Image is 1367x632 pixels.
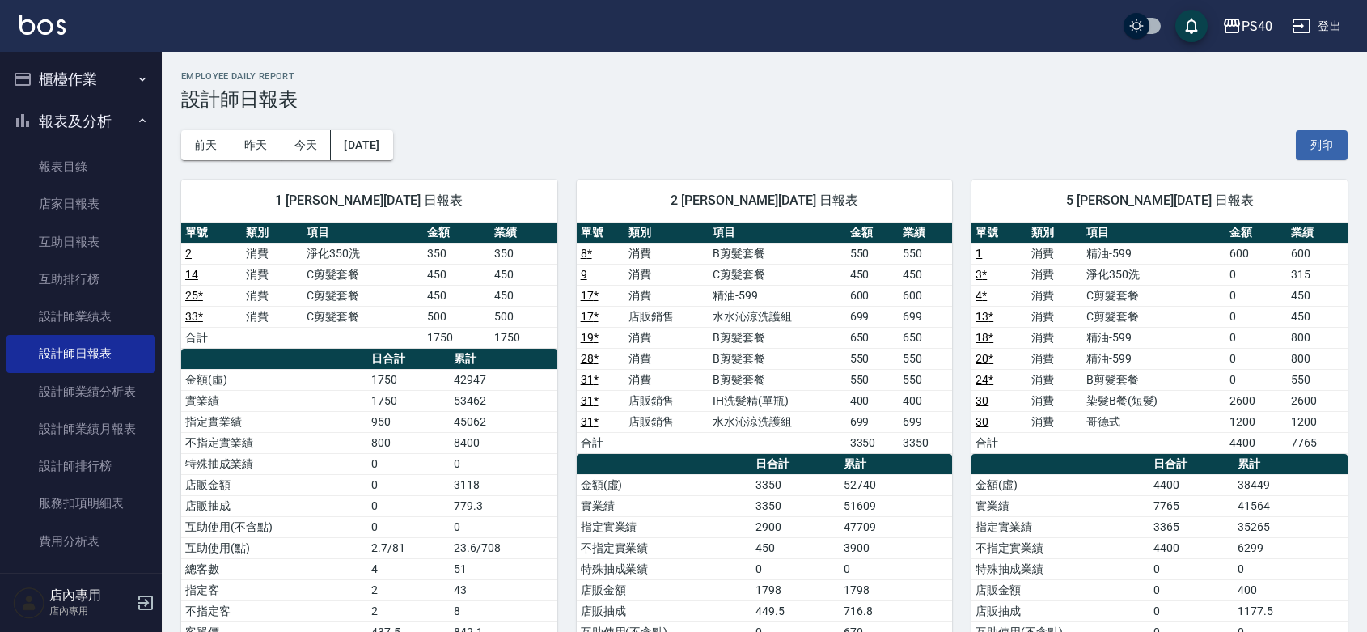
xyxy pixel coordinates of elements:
[367,432,450,453] td: 800
[490,243,557,264] td: 350
[751,537,840,558] td: 450
[181,223,557,349] table: a dense table
[181,88,1348,111] h3: 設計師日報表
[423,243,490,264] td: 350
[1082,348,1226,369] td: 精油-599
[450,432,557,453] td: 8400
[840,454,952,475] th: 累計
[1225,369,1286,390] td: 0
[840,495,952,516] td: 51609
[6,410,155,447] a: 設計師業績月報表
[624,369,709,390] td: 消費
[450,390,557,411] td: 53462
[971,495,1149,516] td: 實業績
[1225,348,1286,369] td: 0
[840,558,952,579] td: 0
[19,15,66,35] img: Logo
[1082,327,1226,348] td: 精油-599
[751,454,840,475] th: 日合計
[181,537,367,558] td: 互助使用(點)
[709,369,846,390] td: B剪髮套餐
[181,390,367,411] td: 實業績
[1287,348,1348,369] td: 800
[1082,243,1226,264] td: 精油-599
[181,432,367,453] td: 不指定實業績
[6,100,155,142] button: 報表及分析
[6,223,155,261] a: 互助日報表
[181,516,367,537] td: 互助使用(不含點)
[1149,537,1234,558] td: 4400
[1225,432,1286,453] td: 4400
[1225,223,1286,244] th: 金額
[331,130,392,160] button: [DATE]
[899,348,952,369] td: 550
[1149,579,1234,600] td: 0
[450,579,557,600] td: 43
[1285,11,1348,41] button: 登出
[1287,390,1348,411] td: 2600
[281,130,332,160] button: 今天
[1027,348,1082,369] td: 消費
[6,485,155,522] a: 服務扣項明細表
[303,243,424,264] td: 淨化350洗
[423,285,490,306] td: 450
[899,223,952,244] th: 業績
[450,453,557,474] td: 0
[181,71,1348,82] h2: Employee Daily Report
[1225,411,1286,432] td: 1200
[367,600,450,621] td: 2
[181,130,231,160] button: 前天
[1149,516,1234,537] td: 3365
[581,268,587,281] a: 9
[181,223,242,244] th: 單號
[846,223,899,244] th: 金額
[1225,264,1286,285] td: 0
[1287,327,1348,348] td: 800
[181,474,367,495] td: 店販金額
[6,447,155,485] a: 設計師排行榜
[846,285,899,306] td: 600
[846,306,899,327] td: 699
[577,516,751,537] td: 指定實業績
[242,243,303,264] td: 消費
[1287,264,1348,285] td: 315
[1234,537,1348,558] td: 6299
[709,285,846,306] td: 精油-599
[450,516,557,537] td: 0
[185,268,198,281] a: 14
[1149,495,1234,516] td: 7765
[1234,516,1348,537] td: 35265
[1082,411,1226,432] td: 哥德式
[846,327,899,348] td: 650
[185,247,192,260] a: 2
[899,390,952,411] td: 400
[577,432,625,453] td: 合計
[624,411,709,432] td: 店販銷售
[1225,243,1286,264] td: 600
[899,285,952,306] td: 600
[624,243,709,264] td: 消費
[6,373,155,410] a: 設計師業績分析表
[971,516,1149,537] td: 指定實業績
[1149,600,1234,621] td: 0
[971,558,1149,579] td: 特殊抽成業績
[1027,306,1082,327] td: 消費
[1234,454,1348,475] th: 累計
[624,306,709,327] td: 店販銷售
[367,453,450,474] td: 0
[1149,454,1234,475] th: 日合計
[846,432,899,453] td: 3350
[751,579,840,600] td: 1798
[6,523,155,560] a: 費用分析表
[1287,306,1348,327] td: 450
[450,600,557,621] td: 8
[367,390,450,411] td: 1750
[1225,285,1286,306] td: 0
[1082,223,1226,244] th: 項目
[6,566,155,609] button: 客戶管理
[1027,285,1082,306] td: 消費
[423,223,490,244] th: 金額
[624,327,709,348] td: 消費
[423,306,490,327] td: 500
[450,495,557,516] td: 779.3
